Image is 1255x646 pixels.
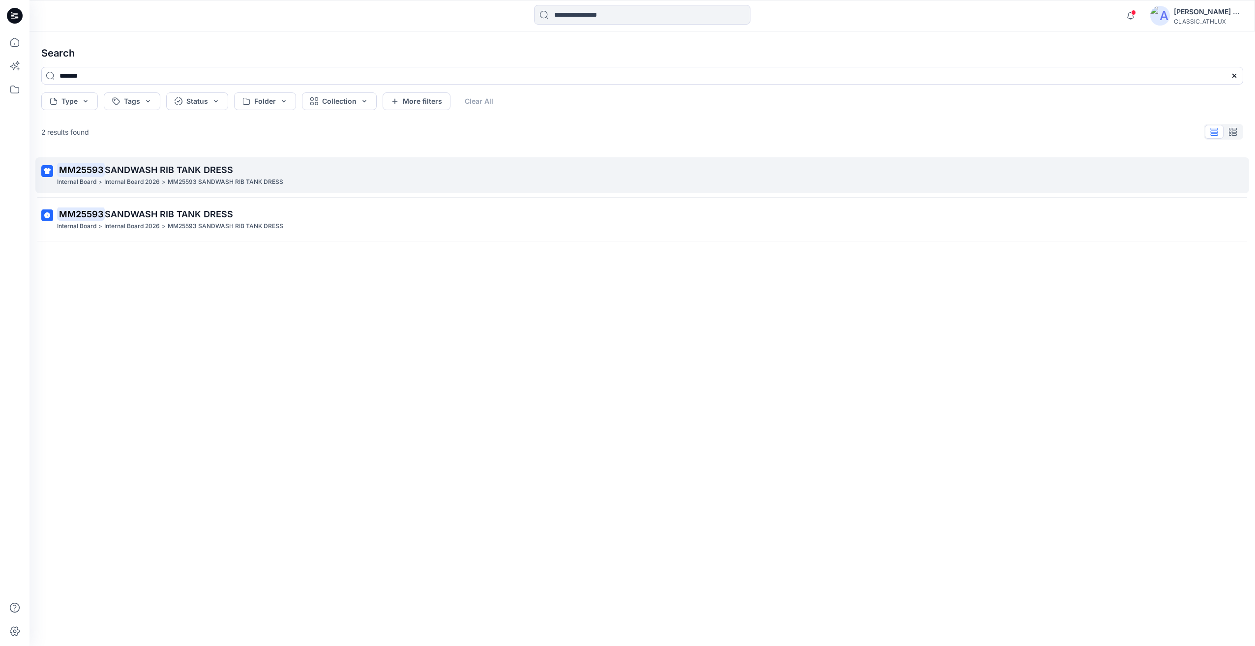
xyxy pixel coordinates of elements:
mark: MM25593 [57,163,105,176]
button: Folder [234,92,296,110]
p: Internal Board 2026 [104,177,160,187]
p: MM25593 SANDWASH RIB TANK DRESS [168,221,283,232]
mark: MM25593 [57,207,105,221]
p: > [98,221,102,232]
button: Tags [104,92,160,110]
p: > [98,177,102,187]
span: SANDWASH RIB TANK DRESS [105,165,233,175]
button: Status [166,92,228,110]
button: Collection [302,92,377,110]
p: Internal Board 2026 [104,221,160,232]
h4: Search [33,39,1251,67]
span: SANDWASH RIB TANK DRESS [105,209,233,219]
p: > [162,177,166,187]
div: CLASSIC_ATHLUX [1174,18,1243,25]
img: avatar [1150,6,1170,26]
p: > [162,221,166,232]
p: 2 results found [41,127,89,137]
a: MM25593SANDWASH RIB TANK DRESSInternal Board>Internal Board 2026>MM25593 SANDWASH RIB TANK DRESS [35,202,1249,237]
p: Internal Board [57,221,96,232]
p: Internal Board [57,177,96,187]
a: MM25593SANDWASH RIB TANK DRESSInternal Board>Internal Board 2026>MM25593 SANDWASH RIB TANK DRESS [35,157,1249,193]
button: Type [41,92,98,110]
p: MM25593 SANDWASH RIB TANK DRESS [168,177,283,187]
button: More filters [383,92,450,110]
div: [PERSON_NAME] Cfai [1174,6,1243,18]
